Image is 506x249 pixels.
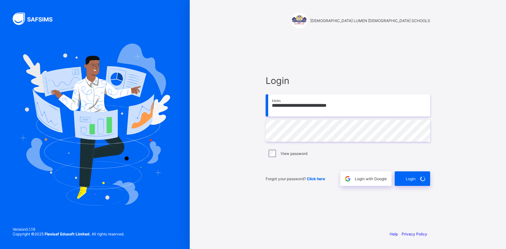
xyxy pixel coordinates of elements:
span: Login with Google [355,176,387,181]
span: Copyright © 2025 All rights reserved. [13,232,124,236]
a: Click here [307,176,325,181]
span: [DEMOGRAPHIC_DATA] LUMEN [DEMOGRAPHIC_DATA] SCHOOLS [310,18,430,23]
span: Login [406,176,416,181]
img: SAFSIMS Logo [13,13,60,25]
img: Hero Image [20,44,170,205]
label: View password [281,151,307,156]
span: Login [266,75,430,86]
span: Forgot your password? [266,176,325,181]
span: Version 0.1.19 [13,227,124,232]
img: google.396cfc9801f0270233282035f929180a.svg [344,175,351,182]
a: Privacy Policy [402,232,427,236]
a: Help [390,232,398,236]
strong: Flexisaf Edusoft Limited. [45,232,91,236]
